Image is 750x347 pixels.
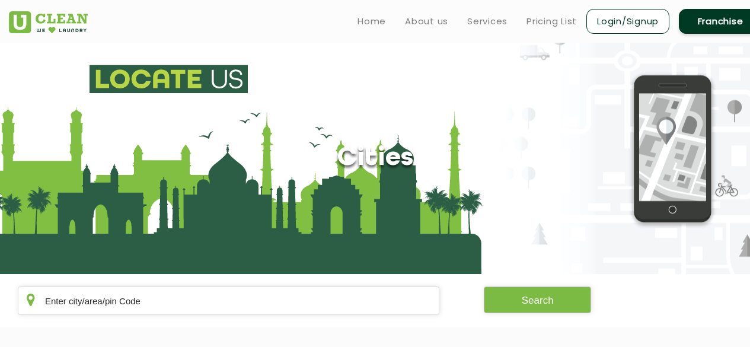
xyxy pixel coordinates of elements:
[9,11,88,33] img: UClean Laundry and Dry Cleaning
[358,14,386,28] a: Home
[526,14,577,28] a: Pricing List
[405,14,448,28] a: About us
[586,9,669,34] a: Login/Signup
[18,286,439,315] input: Enter city/area/pin Code
[467,14,508,28] a: Services
[337,144,413,174] h1: Cities
[484,286,592,313] button: Search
